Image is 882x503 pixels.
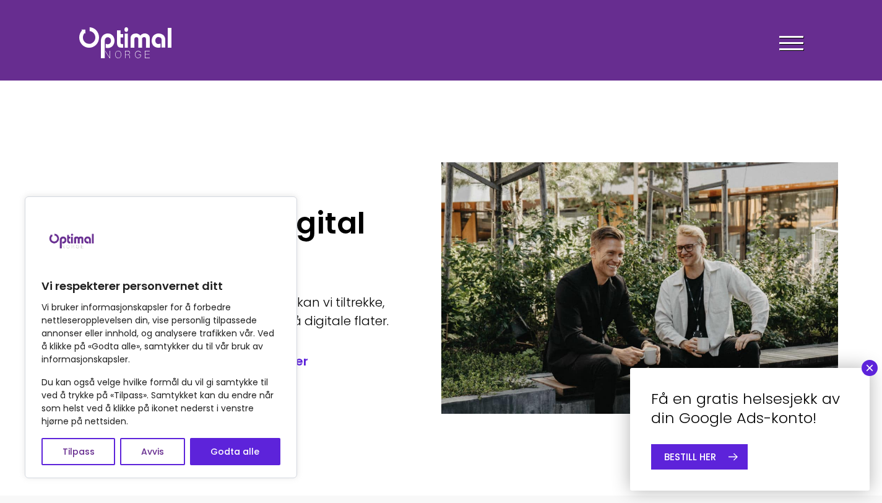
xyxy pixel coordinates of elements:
[651,444,748,470] a: BESTILL HER
[120,438,184,465] button: Avvis
[41,209,103,271] img: Brand logo
[862,360,878,376] button: Close
[41,438,115,465] button: Tilpass
[651,389,849,427] h4: Få en gratis helsesjekk av din Google Ads-konto!
[79,27,171,58] img: Optimal Norge
[41,301,280,366] p: Vi bruker informasjonskapsler for å forbedre nettleseropplevelsen din, vise personlig tilpassede ...
[41,376,280,428] p: Du kan også velge hvilke formål du vil gi samtykke til ved å trykke på «Tilpass». Samtykket kan d...
[41,279,280,294] p: Vi respekterer personvernet ditt
[190,438,280,465] button: Godta alle
[25,196,297,478] div: Vi respekterer personvernet ditt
